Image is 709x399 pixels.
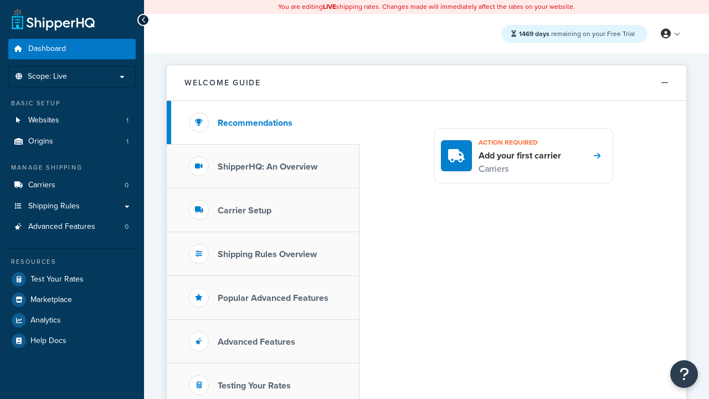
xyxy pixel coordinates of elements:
[8,310,136,330] a: Analytics
[479,162,561,176] p: Carriers
[8,217,136,237] a: Advanced Features0
[218,249,317,259] h3: Shipping Rules Overview
[8,175,136,196] a: Carriers0
[479,150,561,162] h4: Add your first carrier
[8,217,136,237] li: Advanced Features
[30,275,84,284] span: Test Your Rates
[184,79,261,87] h2: Welcome Guide
[8,269,136,289] a: Test Your Rates
[8,196,136,217] a: Shipping Rules
[125,181,129,190] span: 0
[8,131,136,152] li: Origins
[8,331,136,351] a: Help Docs
[28,202,80,211] span: Shipping Rules
[8,99,136,108] div: Basic Setup
[125,222,129,232] span: 0
[218,381,291,391] h3: Testing Your Rates
[218,118,292,128] h3: Recommendations
[30,295,72,305] span: Marketplace
[8,39,136,59] a: Dashboard
[126,137,129,146] span: 1
[28,72,67,81] span: Scope: Live
[8,163,136,172] div: Manage Shipping
[8,110,136,131] a: Websites1
[8,175,136,196] li: Carriers
[670,360,698,388] button: Open Resource Center
[28,116,59,125] span: Websites
[8,257,136,267] div: Resources
[8,110,136,131] li: Websites
[218,337,295,347] h3: Advanced Features
[8,290,136,310] a: Marketplace
[28,222,95,232] span: Advanced Features
[519,29,549,39] strong: 1469 days
[126,116,129,125] span: 1
[8,131,136,152] a: Origins1
[218,162,317,172] h3: ShipperHQ: An Overview
[479,135,561,150] h3: Action required
[218,293,328,303] h3: Popular Advanced Features
[30,336,66,346] span: Help Docs
[519,29,635,39] span: remaining on your Free Trial
[28,181,55,190] span: Carriers
[28,137,53,146] span: Origins
[30,316,61,325] span: Analytics
[323,2,336,12] b: LIVE
[28,44,66,54] span: Dashboard
[167,65,686,101] button: Welcome Guide
[218,206,271,216] h3: Carrier Setup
